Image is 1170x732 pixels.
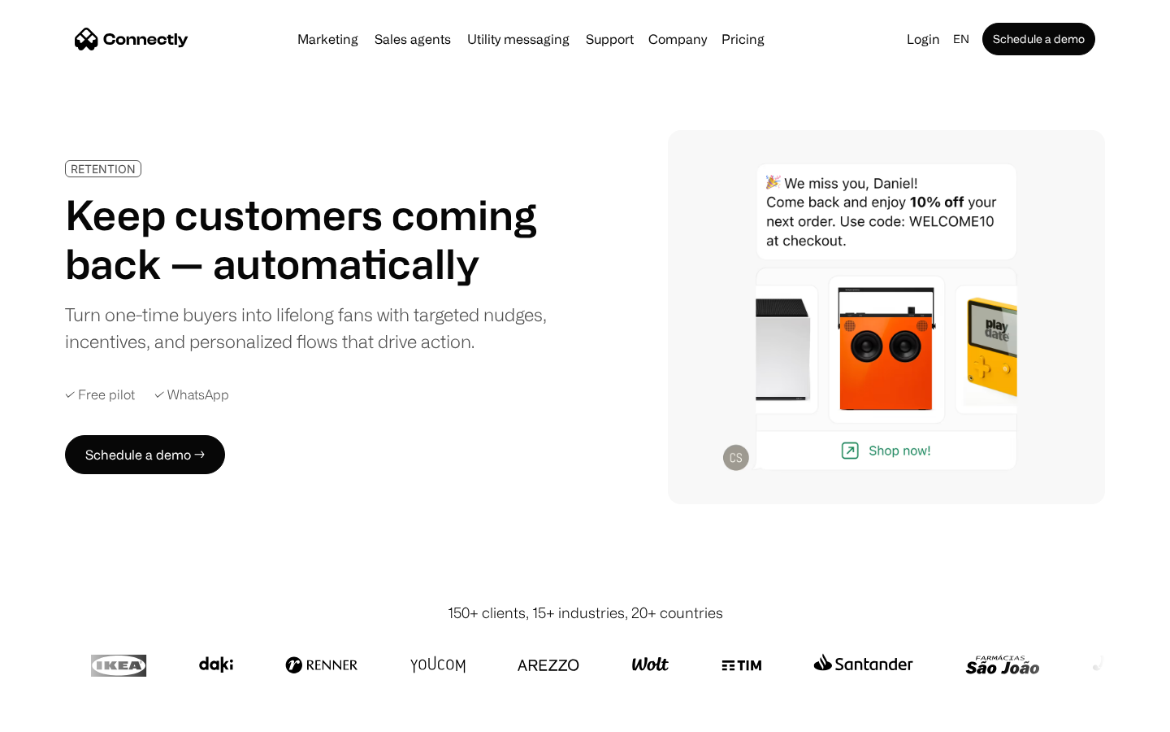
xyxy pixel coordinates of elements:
[65,435,225,474] a: Schedule a demo →
[154,387,229,403] div: ✓ WhatsApp
[953,28,969,50] div: en
[71,163,136,175] div: RETENTION
[65,387,135,403] div: ✓ Free pilot
[648,28,707,50] div: Company
[715,33,771,46] a: Pricing
[16,702,97,726] aside: Language selected: English
[291,33,365,46] a: Marketing
[32,704,97,726] ul: Language list
[461,33,576,46] a: Utility messaging
[982,23,1095,55] a: Schedule a demo
[448,602,723,624] div: 150+ clients, 15+ industries, 20+ countries
[579,33,640,46] a: Support
[65,301,559,355] div: Turn one-time buyers into lifelong fans with targeted nudges, incentives, and personalized flows ...
[65,190,559,288] h1: Keep customers coming back — automatically
[368,33,457,46] a: Sales agents
[900,28,947,50] a: Login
